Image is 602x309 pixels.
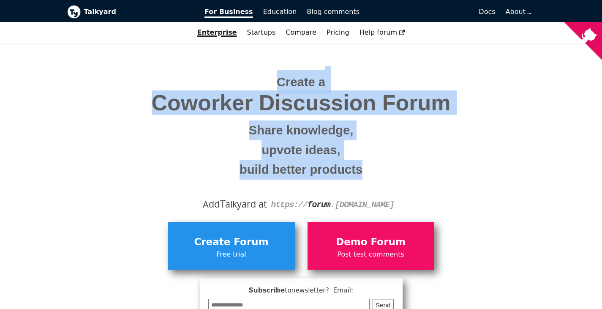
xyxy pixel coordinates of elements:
a: Pricing [321,25,354,40]
a: Enterprise [192,25,242,40]
span: Subscribe [208,285,394,296]
a: About [506,8,530,16]
span: Blog comments [307,8,360,16]
a: Demo ForumPost test comments [308,222,434,269]
a: Startups [242,25,281,40]
span: Coworker Discussion Forum [74,91,529,115]
small: Share knowledge, [74,120,529,140]
span: to newsletter ? Email: [285,287,353,294]
a: Help forum [354,25,410,40]
span: Education [263,8,297,16]
code: https:// . [DOMAIN_NAME] [271,200,394,210]
a: Docs [365,5,501,19]
a: Education [258,5,302,19]
b: Talkyard [84,6,193,17]
a: Compare [286,28,316,36]
span: For Business [204,8,253,18]
img: Talkyard logo [67,5,81,19]
span: Create Forum [172,234,291,250]
small: build better products [74,160,529,180]
span: T [220,196,226,211]
span: Create a [277,75,325,89]
span: Post test comments [312,249,430,260]
a: Create ForumFree trial [168,222,295,269]
a: For Business [199,5,258,19]
a: Blog comments [302,5,365,19]
span: Help forum [360,28,405,36]
div: Add alkyard at [74,197,529,211]
span: Docs [479,8,495,16]
span: Demo Forum [312,234,430,250]
a: Talkyard logoTalkyard [67,5,193,19]
strong: forum [308,200,330,210]
small: upvote ideas, [74,140,529,160]
span: Free trial [172,249,291,260]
